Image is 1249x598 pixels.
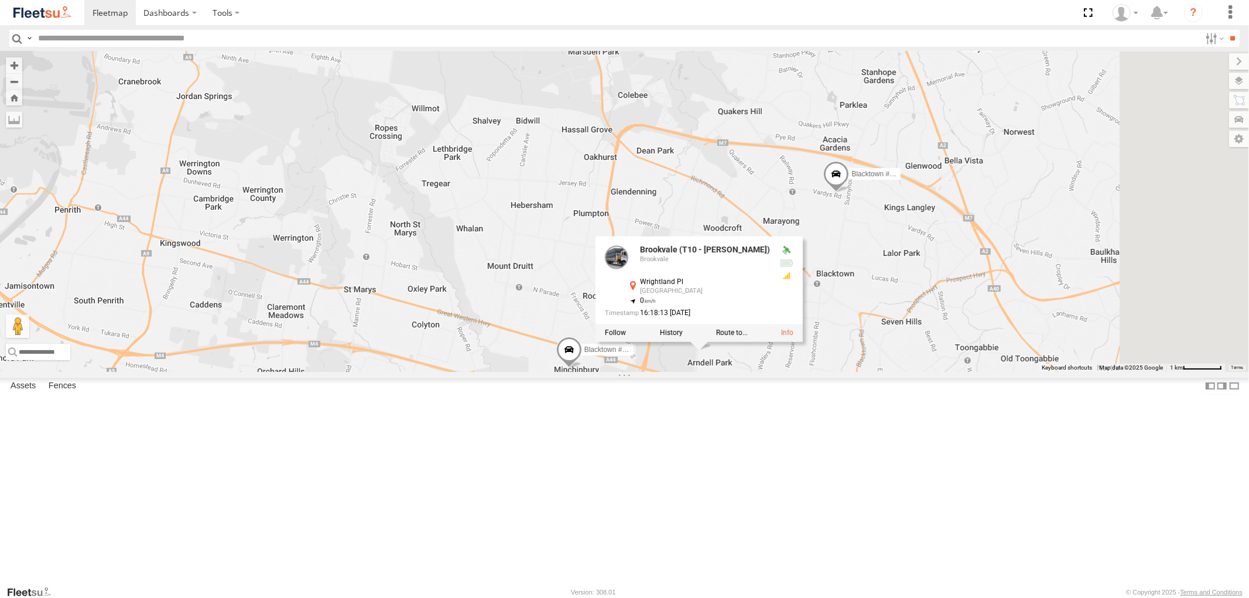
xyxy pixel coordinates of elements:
div: Date/time of location update [605,310,770,317]
button: Zoom in [6,57,22,73]
label: Assets [5,378,42,395]
label: Realtime tracking of Asset [605,329,626,337]
div: [GEOGRAPHIC_DATA] [640,288,770,295]
a: View Asset Details [781,329,793,337]
div: Version: 308.01 [571,589,615,596]
div: No voltage information received from this device. [779,259,793,268]
img: fleetsu-logo-horizontal.svg [12,5,73,20]
span: Map data ©2025 Google [1099,364,1163,371]
label: Fences [43,378,82,395]
span: 0 [640,296,656,305]
span: 1 km [1170,364,1183,371]
div: Brookvale (T10 - [PERSON_NAME]) [640,246,770,255]
button: Keyboard shortcuts [1042,364,1092,372]
label: Measure [6,111,22,128]
label: Route To Location [716,329,748,337]
div: Scott Holden [1108,4,1142,22]
div: GSM Signal = 3 [779,271,793,281]
button: Zoom Home [6,90,22,105]
span: Blacktown #1 (T09 - [PERSON_NAME]) [584,346,709,354]
span: Blacktown #2 (T05 - [PERSON_NAME]) [851,170,976,178]
button: Zoom out [6,73,22,90]
label: Map Settings [1229,131,1249,147]
i: ? [1184,4,1203,22]
label: Dock Summary Table to the Right [1216,378,1228,395]
button: Map Scale: 1 km per 63 pixels [1166,364,1226,372]
a: Visit our Website [6,586,60,598]
label: Search Query [25,30,34,47]
button: Drag Pegman onto the map to open Street View [6,315,29,338]
label: Dock Summary Table to the Left [1204,378,1216,395]
div: © Copyright 2025 - [1126,589,1243,596]
div: Valid GPS Fix [779,246,793,255]
div: Brookvale [640,257,770,264]
label: Hide Summary Table [1229,378,1240,395]
a: Terms and Conditions [1180,589,1243,596]
a: Terms (opens in new tab) [1231,365,1244,370]
label: Search Filter Options [1201,30,1226,47]
div: Wrightland Pl [640,279,770,286]
label: View Asset History [659,329,682,337]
